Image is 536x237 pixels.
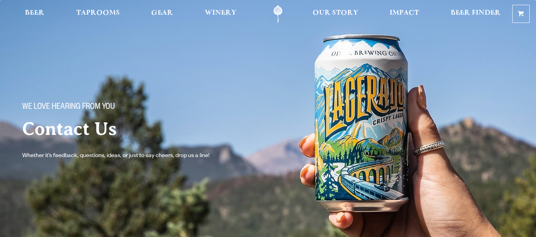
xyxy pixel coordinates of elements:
[25,10,44,16] span: Beer
[71,5,125,23] a: Taprooms
[22,119,270,139] h2: Contact Us
[263,5,293,23] a: Odell Home
[22,152,225,161] p: Whether it’s feedback, questions, ideas, or just to say cheers, drop us a line!
[446,5,506,23] a: Beer Finder
[22,102,115,113] span: We love hearing from you
[451,10,501,16] span: Beer Finder
[313,10,358,16] span: Our Story
[205,10,236,16] span: Winery
[20,5,50,23] a: Beer
[390,10,419,16] span: Impact
[307,5,363,23] a: Our Story
[384,5,424,23] a: Impact
[151,10,173,16] span: Gear
[76,10,120,16] span: Taprooms
[200,5,242,23] a: Winery
[146,5,178,23] a: Gear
